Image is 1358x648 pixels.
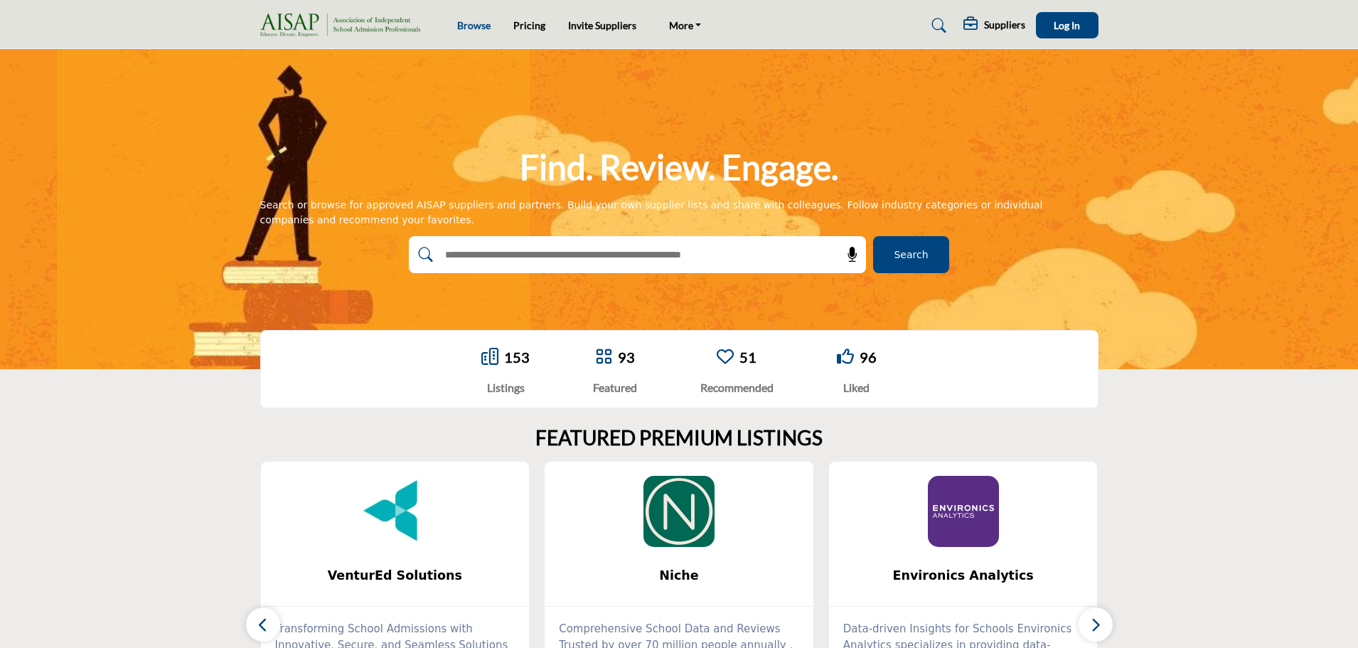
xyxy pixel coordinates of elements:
img: Environics Analytics [928,476,999,547]
b: VenturEd Solutions [282,557,508,595]
div: Recommended [700,379,774,396]
a: Pricing [513,19,545,31]
a: More [659,16,712,36]
span: Environics Analytics [850,566,1076,585]
div: Suppliers [963,17,1025,34]
a: Environics Analytics [829,557,1098,595]
h1: Find. Review. Engage. [520,145,838,189]
a: Invite Suppliers [568,19,636,31]
div: Featured [593,379,637,396]
div: Search or browse for approved AISAP suppliers and partners. Build your own supplier lists and sha... [260,198,1098,228]
img: VenturEd Solutions [359,476,430,547]
a: Go to Recommended [717,348,734,367]
span: Log In [1054,19,1080,31]
h5: Suppliers [984,18,1025,31]
a: Niche [545,557,813,595]
img: Niche [643,476,715,547]
a: 96 [860,349,877,366]
a: 93 [618,349,635,366]
b: Environics Analytics [850,557,1076,595]
button: Log In [1036,12,1098,38]
button: Search [873,236,949,273]
div: Listings [481,379,530,396]
a: Search [918,14,956,37]
span: Search [894,248,928,262]
span: Niche [566,566,792,585]
b: Niche [566,557,792,595]
a: Go to Featured [595,348,612,367]
div: Liked [837,379,877,396]
img: Site Logo [260,14,427,37]
h2: FEATURED PREMIUM LISTINGS [535,426,823,450]
a: Browse [457,19,491,31]
a: 153 [504,349,530,366]
a: VenturEd Solutions [261,557,530,595]
span: VenturEd Solutions [282,566,508,585]
a: 51 [739,349,756,366]
i: Go to Liked [837,348,854,365]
